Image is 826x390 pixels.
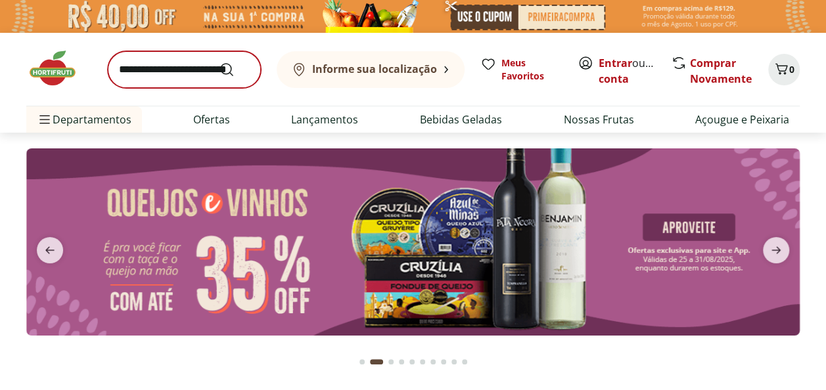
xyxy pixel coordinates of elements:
button: previous [26,237,74,263]
a: Entrar [599,56,632,70]
img: Hortifruti [26,49,92,88]
button: Go to page 8 from fs-carousel [438,346,449,378]
a: Ofertas [193,112,230,127]
button: Submit Search [219,62,250,77]
span: Departamentos [37,104,131,135]
button: next [752,237,800,263]
a: Comprar Novamente [690,56,752,86]
a: Meus Favoritos [480,56,562,83]
span: 0 [789,63,794,76]
button: Menu [37,104,53,135]
button: Go to page 6 from fs-carousel [417,346,428,378]
button: Go to page 7 from fs-carousel [428,346,438,378]
button: Current page from fs-carousel [367,346,386,378]
button: Go to page 9 from fs-carousel [449,346,459,378]
b: Informe sua localização [312,62,437,76]
a: Lançamentos [291,112,358,127]
a: Bebidas Geladas [420,112,502,127]
img: queijos e vinhos [26,148,800,336]
button: Go to page 10 from fs-carousel [459,346,470,378]
button: Go to page 5 from fs-carousel [407,346,417,378]
input: search [108,51,261,88]
button: Go to page 4 from fs-carousel [396,346,407,378]
button: Informe sua localização [277,51,465,88]
a: Criar conta [599,56,671,86]
a: Açougue e Peixaria [695,112,789,127]
button: Go to page 1 from fs-carousel [357,346,367,378]
span: ou [599,55,657,87]
button: Go to page 3 from fs-carousel [386,346,396,378]
a: Nossas Frutas [563,112,633,127]
span: Meus Favoritos [501,56,562,83]
button: Carrinho [768,54,800,85]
